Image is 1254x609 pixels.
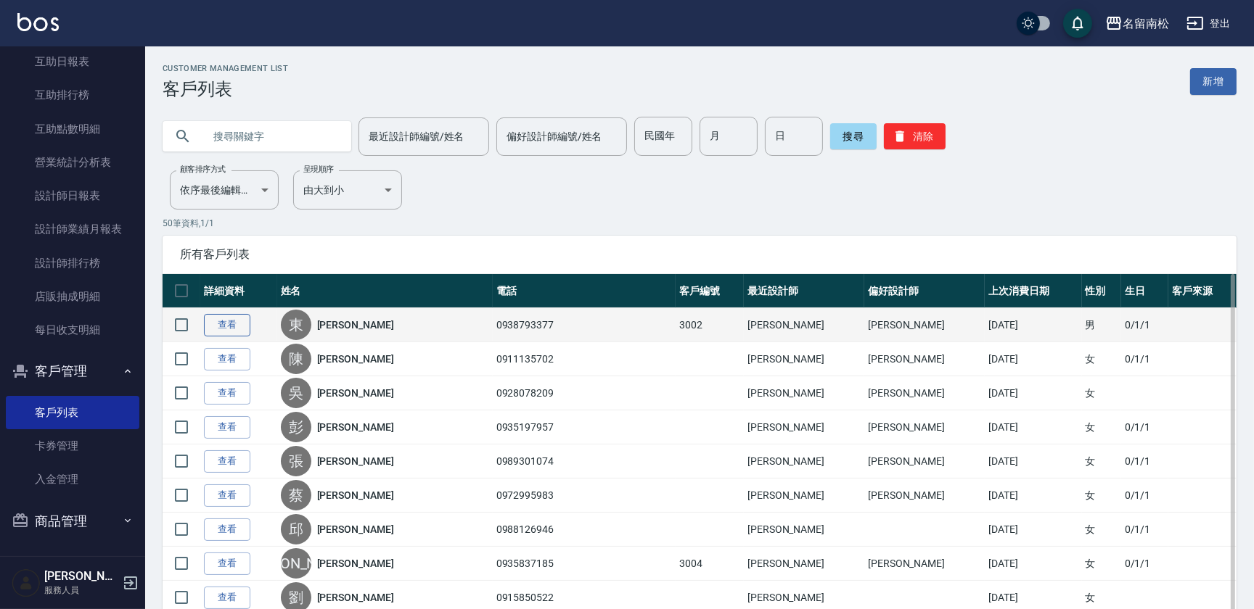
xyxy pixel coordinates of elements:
[6,502,139,540] button: 商品管理
[317,590,394,605] a: [PERSON_NAME]
[493,342,676,376] td: 0911135702
[1099,9,1175,38] button: 名留南松
[6,212,139,246] a: 設計師業績月報表
[281,446,311,476] div: 張
[6,78,139,112] a: 互助排行榜
[204,348,250,370] a: 查看
[1082,547,1121,581] td: 女
[1121,478,1168,513] td: 0/1/1
[317,556,394,571] a: [PERSON_NAME]
[985,342,1082,376] td: [DATE]
[203,117,340,156] input: 搜尋關鍵字
[1121,410,1168,444] td: 0/1/1
[1082,513,1121,547] td: 女
[17,13,59,31] img: Logo
[1121,274,1168,308] th: 生日
[163,217,1237,230] p: 50 筆資料, 1 / 1
[6,112,139,146] a: 互助點數明細
[1082,274,1121,308] th: 性別
[493,444,676,478] td: 0989301074
[204,314,250,336] a: 查看
[180,247,1219,262] span: 所有客戶列表
[744,547,864,581] td: [PERSON_NAME]
[317,488,394,502] a: [PERSON_NAME]
[985,376,1082,410] td: [DATE]
[6,246,139,280] a: 設計師排行榜
[1121,547,1168,581] td: 0/1/1
[985,410,1082,444] td: [DATE]
[204,450,250,473] a: 查看
[1082,478,1121,513] td: 女
[317,318,394,332] a: [PERSON_NAME]
[493,274,676,308] th: 電話
[1082,410,1121,444] td: 女
[744,478,864,513] td: [PERSON_NAME]
[293,170,402,210] div: 由大到小
[277,274,493,308] th: 姓名
[744,410,864,444] td: [PERSON_NAME]
[985,274,1082,308] th: 上次消費日期
[1121,308,1168,342] td: 0/1/1
[493,410,676,444] td: 0935197957
[317,352,394,366] a: [PERSON_NAME]
[985,478,1082,513] td: [DATE]
[204,587,250,609] a: 查看
[204,552,250,575] a: 查看
[864,308,985,342] td: [PERSON_NAME]
[204,484,250,507] a: 查看
[744,274,864,308] th: 最近設計師
[744,513,864,547] td: [PERSON_NAME]
[1190,68,1237,95] a: 新增
[1082,342,1121,376] td: 女
[6,313,139,347] a: 每日收支明細
[744,308,864,342] td: [PERSON_NAME]
[12,568,41,597] img: Person
[6,280,139,313] a: 店販抽成明細
[676,547,744,581] td: 3004
[1121,513,1168,547] td: 0/1/1
[830,123,877,149] button: 搜尋
[44,569,118,584] h5: [PERSON_NAME]
[204,416,250,439] a: 查看
[204,382,250,405] a: 查看
[744,342,864,376] td: [PERSON_NAME]
[1063,9,1092,38] button: save
[985,547,1082,581] td: [DATE]
[864,547,985,581] td: [PERSON_NAME]
[281,378,311,408] div: 吳
[1082,376,1121,410] td: 女
[281,310,311,340] div: 東
[864,478,985,513] td: [PERSON_NAME]
[317,420,394,434] a: [PERSON_NAME]
[985,308,1082,342] td: [DATE]
[676,274,744,308] th: 客戶編號
[864,410,985,444] td: [PERSON_NAME]
[864,274,985,308] th: 偏好設計師
[1121,444,1168,478] td: 0/1/1
[493,308,676,342] td: 0938793377
[985,513,1082,547] td: [DATE]
[744,444,864,478] td: [PERSON_NAME]
[281,514,311,544] div: 邱
[884,123,946,149] button: 清除
[6,45,139,78] a: 互助日報表
[493,513,676,547] td: 0988126946
[6,463,139,496] a: 入金管理
[744,376,864,410] td: [PERSON_NAME]
[163,79,288,99] h3: 客戶列表
[6,352,139,390] button: 客戶管理
[1121,342,1168,376] td: 0/1/1
[170,170,279,210] div: 依序最後編輯時間
[204,518,250,541] a: 查看
[317,454,394,468] a: [PERSON_NAME]
[676,308,744,342] td: 3002
[6,396,139,429] a: 客戶列表
[317,522,394,536] a: [PERSON_NAME]
[281,412,311,442] div: 彭
[1082,308,1121,342] td: 男
[6,146,139,179] a: 營業統計分析表
[281,344,311,374] div: 陳
[864,376,985,410] td: [PERSON_NAME]
[180,164,226,175] label: 顧客排序方式
[44,584,118,597] p: 服務人員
